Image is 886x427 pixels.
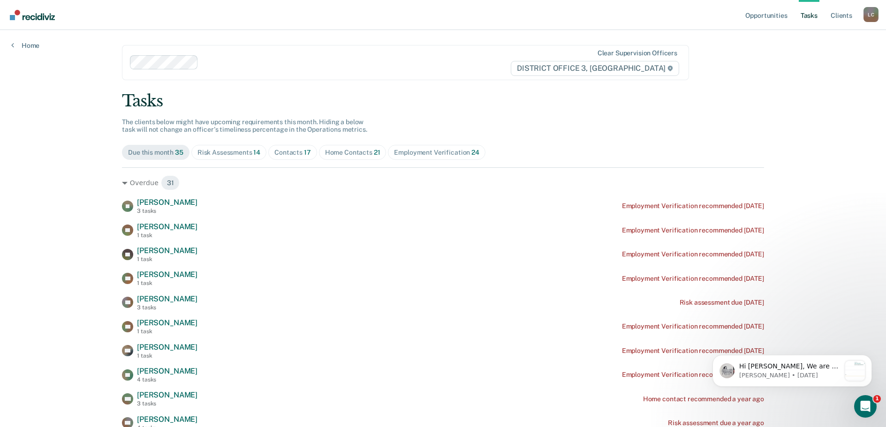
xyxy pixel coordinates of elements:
[137,367,197,375] span: [PERSON_NAME]
[41,35,142,44] p: Message from Kim, sent 1d ago
[137,294,197,303] span: [PERSON_NAME]
[511,61,679,76] span: DISTRICT OFFICE 3, [GEOGRAPHIC_DATA]
[374,149,380,156] span: 21
[137,232,197,239] div: 1 task
[137,198,197,207] span: [PERSON_NAME]
[128,149,183,157] div: Due this month
[863,7,878,22] button: Profile dropdown button
[41,26,142,267] span: Hi [PERSON_NAME], We are so excited to announce a brand new feature: AI case note search! 📣 Findi...
[175,149,183,156] span: 35
[137,328,197,335] div: 1 task
[137,208,197,214] div: 3 tasks
[137,304,197,311] div: 3 tasks
[10,10,55,20] img: Recidiviz
[304,149,311,156] span: 17
[137,280,197,286] div: 1 task
[161,175,180,190] span: 31
[137,222,197,231] span: [PERSON_NAME]
[622,202,764,210] div: Employment Verification recommended [DATE]
[680,299,764,307] div: Risk assessment due [DATE]
[122,118,367,134] span: The clients below might have upcoming requirements this month. Hiding a below task will not chang...
[643,395,764,403] div: Home contact recommended a year ago
[11,41,39,50] a: Home
[622,347,764,355] div: Employment Verification recommended [DATE]
[698,336,886,402] iframe: Intercom notifications message
[854,395,877,418] iframe: Intercom live chat
[137,246,197,255] span: [PERSON_NAME]
[253,149,260,156] span: 14
[137,318,197,327] span: [PERSON_NAME]
[197,149,260,157] div: Risk Assessments
[122,91,764,111] div: Tasks
[137,400,197,407] div: 3 tasks
[137,352,197,359] div: 1 task
[137,343,197,352] span: [PERSON_NAME]
[622,250,764,258] div: Employment Verification recommended [DATE]
[137,270,197,279] span: [PERSON_NAME]
[137,256,197,262] div: 1 task
[622,275,764,283] div: Employment Verification recommended [DATE]
[622,371,764,379] div: Employment Verification recommended [DATE]
[137,376,197,383] div: 4 tasks
[863,7,878,22] div: L C
[137,390,197,399] span: [PERSON_NAME]
[622,226,764,234] div: Employment Verification recommended [DATE]
[325,149,380,157] div: Home Contacts
[598,49,677,57] div: Clear supervision officers
[668,419,764,427] div: Risk assessment due a year ago
[873,395,881,403] span: 1
[122,175,764,190] div: Overdue 31
[471,149,479,156] span: 24
[274,149,311,157] div: Contacts
[622,322,764,330] div: Employment Verification recommended [DATE]
[137,415,197,424] span: [PERSON_NAME]
[394,149,479,157] div: Employment Verification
